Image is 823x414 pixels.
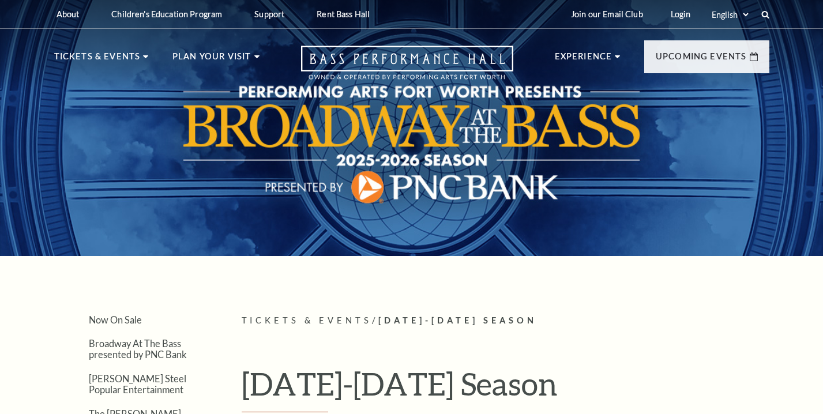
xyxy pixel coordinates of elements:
[111,9,222,19] p: Children's Education Program
[242,365,769,412] h1: [DATE]-[DATE] Season
[254,9,284,19] p: Support
[709,9,750,20] select: Select:
[555,50,612,70] p: Experience
[89,373,186,395] a: [PERSON_NAME] Steel Popular Entertainment
[378,315,537,325] span: [DATE]-[DATE] Season
[242,314,769,328] p: /
[89,314,142,325] a: Now On Sale
[242,315,373,325] span: Tickets & Events
[172,50,251,70] p: Plan Your Visit
[89,338,187,360] a: Broadway At The Bass presented by PNC Bank
[57,9,80,19] p: About
[656,50,747,70] p: Upcoming Events
[317,9,370,19] p: Rent Bass Hall
[54,50,141,70] p: Tickets & Events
